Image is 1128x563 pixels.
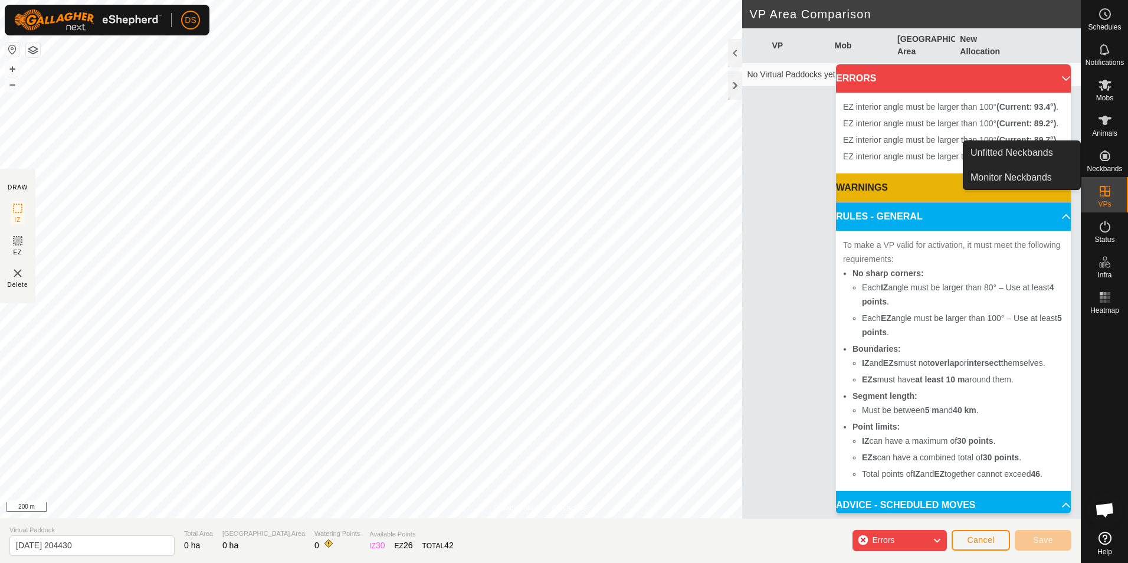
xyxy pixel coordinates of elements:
span: DS [185,14,196,27]
li: can have a combined total of . [862,450,1064,464]
span: 30 [376,541,385,550]
span: Neckbands [1087,165,1122,172]
span: EZ interior angle must be larger than 100° . [843,135,1058,145]
b: intersect [966,358,1001,368]
div: EZ [395,539,413,552]
span: To make a VP valid for activation, it must meet the following requirements: [843,240,1061,264]
b: No sharp corners: [852,269,924,278]
span: Mobs [1096,94,1113,102]
span: 42 [444,541,454,550]
span: EZ [14,248,22,257]
b: 30 points [983,453,1019,462]
span: Watering Points [314,529,360,539]
b: IZ [913,469,920,479]
span: IZ [15,215,21,224]
span: 0 ha [184,541,200,550]
span: 0 ha [222,541,238,550]
span: Animals [1092,130,1117,137]
th: [GEOGRAPHIC_DATA] Area [893,28,955,63]
a: Unfitted Neckbands [963,141,1080,165]
p-accordion-header: WARNINGS [836,174,1071,202]
span: Monitor Neckbands [970,171,1052,185]
span: 26 [404,541,413,550]
span: EZ interior angle must be larger than 100° . [843,119,1058,128]
b: (Current: 93.4°) [996,102,1056,112]
span: WARNINGS [836,181,888,195]
button: Cancel [952,530,1010,551]
b: (Current: 89.7°) [996,135,1056,145]
button: Save [1015,530,1071,551]
p-accordion-header: RULES - GENERAL [836,202,1071,231]
span: RULES - GENERAL [836,210,923,224]
span: VPs [1098,201,1111,208]
a: Monitor Neckbands [963,166,1080,189]
span: Status [1094,236,1114,243]
a: Contact Us [552,503,587,513]
b: 5 points [862,313,1062,337]
img: Gallagher Logo [14,9,162,31]
span: Help [1097,548,1112,555]
p-accordion-header: ADVICE - SCHEDULED MOVES [836,491,1071,519]
p-accordion-header: ERRORS [836,64,1071,93]
h2: VP Area Comparison [749,7,1081,21]
th: Mob [830,28,893,63]
span: EZ interior angle must be larger than 100° . [843,152,1058,161]
span: ERRORS [836,71,876,86]
b: overlap [930,358,959,368]
button: Map Layers [26,43,40,57]
b: EZ [881,313,891,323]
b: EZs [883,358,899,368]
b: EZs [862,375,877,384]
b: 46 [1031,469,1040,479]
div: Open chat [1087,492,1123,528]
span: Total Area [184,529,213,539]
b: 4 points [862,283,1054,306]
span: EZ interior angle must be larger than 100° . [843,102,1058,112]
li: Must be between and . [862,403,1064,417]
b: EZ [934,469,945,479]
b: Point limits: [852,422,900,431]
button: + [5,62,19,76]
span: Unfitted Neckbands [970,146,1053,160]
span: 0 [314,541,319,550]
div: TOTAL [422,539,454,552]
img: VP [11,266,25,280]
b: IZ [862,436,869,446]
b: 40 km [953,405,976,415]
span: Notifications [1086,59,1124,66]
span: Schedules [1088,24,1121,31]
td: No Virtual Paddocks yet, now. [742,63,1081,87]
span: ADVICE - SCHEDULED MOVES [836,498,975,512]
li: Each angle must be larger than 80° – Use at least . [862,280,1064,309]
span: Available Points [369,529,453,539]
b: at least 10 m [915,375,965,384]
span: Cancel [967,535,995,545]
b: Segment length: [852,391,917,401]
b: 5 m [925,405,939,415]
a: Help [1081,527,1128,560]
span: [GEOGRAPHIC_DATA] Area [222,529,305,539]
li: Each angle must be larger than 100° – Use at least . [862,311,1064,339]
div: DRAW [8,183,28,192]
span: Infra [1097,271,1111,279]
button: – [5,77,19,91]
b: IZ [862,358,869,368]
li: can have a maximum of . [862,434,1064,448]
a: Privacy Policy [494,503,538,513]
span: Delete [8,280,28,289]
p-accordion-content: ERRORS [836,93,1071,173]
li: Total points of and together cannot exceed . [862,467,1064,481]
li: must have around them. [862,372,1064,387]
b: Boundaries: [852,344,901,353]
b: (Current: 89.2°) [996,119,1056,128]
b: IZ [881,283,888,292]
th: VP [767,28,829,63]
b: EZs [862,453,877,462]
button: Reset Map [5,42,19,57]
div: IZ [369,539,385,552]
th: New Allocation [955,28,1018,63]
b: 30 points [957,436,993,446]
p-accordion-content: RULES - GENERAL [836,231,1071,490]
li: and must not or themselves. [862,356,1064,370]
